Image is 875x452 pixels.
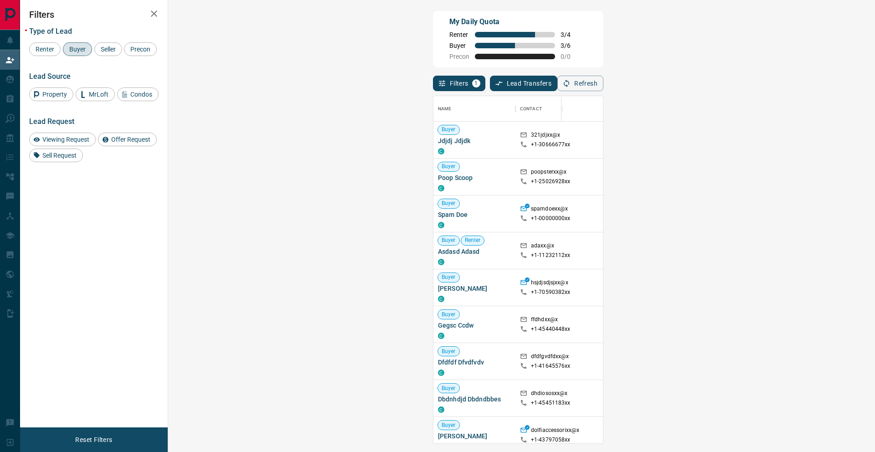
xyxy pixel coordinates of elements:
span: Dfdfdf Dfvdfvdv [438,358,511,367]
span: Buyer [438,200,459,207]
span: Precon [127,46,154,53]
div: Name [433,96,515,122]
span: Buyer [438,385,459,392]
p: dolfiaccessorixx@x [531,426,579,436]
span: Buyer [438,311,459,318]
span: 3 / 6 [561,42,581,49]
div: Seller [94,42,122,56]
div: Offer Request [98,133,157,146]
button: Lead Transfers [490,76,558,91]
button: Refresh [557,76,603,91]
span: Seller [98,46,119,53]
div: Precon [124,42,157,56]
span: Renter [449,31,469,38]
span: Buyer [66,46,89,53]
p: poopsterxx@x [531,168,567,178]
span: Sell Request [39,152,80,159]
span: Renter [32,46,57,53]
div: condos.ca [438,259,444,265]
div: condos.ca [438,406,444,413]
p: hsjdjsdjsjxx@x [531,279,568,288]
p: +1- 11232112xx [531,252,571,259]
div: Renter [29,42,61,56]
span: Buyer [438,273,459,281]
p: +1- 25026928xx [531,178,571,185]
span: 0 / 0 [561,53,581,60]
div: condos.ca [438,185,444,191]
span: Poop Scoop [438,173,511,182]
div: condos.ca [438,296,444,302]
span: [PERSON_NAME] [438,284,511,293]
span: Condos [127,91,155,98]
span: Buyer [438,126,459,134]
p: +1- 45451183xx [531,399,571,407]
span: Lead Source [29,72,71,81]
span: Dbdnhdjd Dbdndbbes [438,395,511,404]
span: MrLoft [86,91,112,98]
span: Buyer [438,163,459,170]
p: +1- 30666677xx [531,141,571,149]
p: spamdoexx@x [531,205,568,215]
div: condos.ca [438,333,444,339]
span: Type of Lead [29,27,72,36]
span: Jdjdj Jdjdk [438,136,511,145]
p: dfdfgvdfdxx@x [531,353,569,362]
p: 321jdjxx@x [531,131,560,141]
div: Buyer [63,42,92,56]
p: +1- 41645576xx [531,362,571,370]
span: Asdasd Adasd [438,247,511,256]
div: condos.ca [438,222,444,228]
span: Spam Doe [438,210,511,219]
span: 1 [473,80,479,87]
div: condos.ca [438,370,444,376]
span: Viewing Request [39,136,93,143]
div: Name [438,96,452,122]
span: Offer Request [108,136,154,143]
div: Contact [515,96,588,122]
p: dhdiososxx@x [531,390,568,399]
span: 3 / 4 [561,31,581,38]
span: Buyer [438,348,459,355]
p: adaxx@x [531,242,554,252]
div: Contact [520,96,542,122]
button: Reset Filters [69,432,118,447]
div: Condos [117,87,159,101]
span: Renter [461,236,484,244]
span: Buyer [438,421,459,429]
div: Viewing Request [29,133,96,146]
span: Precon [449,53,469,60]
h2: Filters [29,9,159,20]
div: MrLoft [76,87,115,101]
p: +1- 43797058xx [531,436,571,444]
div: condos.ca [438,148,444,154]
p: +1- 70590382xx [531,288,571,296]
span: Gegsc Ccdw [438,321,511,330]
p: My Daily Quota [449,16,581,27]
button: Filters1 [433,76,485,91]
div: Sell Request [29,149,83,162]
span: Buyer [438,236,459,244]
p: +1- 00000000xx [531,215,571,222]
span: Lead Request [29,117,74,126]
p: +1- 45440448xx [531,325,571,333]
span: Property [39,91,70,98]
div: Property [29,87,73,101]
p: ffdhdxx@x [531,316,558,325]
span: Buyer [449,42,469,49]
span: [PERSON_NAME] [438,431,511,441]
